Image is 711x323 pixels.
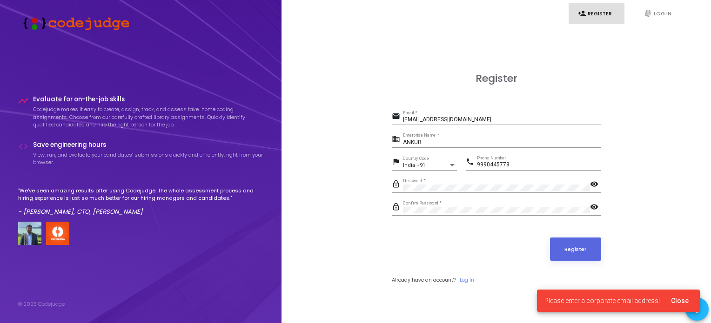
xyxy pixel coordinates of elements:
[18,222,41,245] img: user image
[403,162,425,168] span: India +91
[392,112,403,123] mat-icon: email
[392,134,403,145] mat-icon: business
[18,187,264,202] p: "We've seen amazing results after using Codejudge. The whole assessment process and hiring experi...
[590,179,601,191] mat-icon: visibility
[33,141,264,149] h4: Save engineering hours
[403,139,601,146] input: Enterprise Name
[544,296,660,305] span: Please enter a corporate email address!
[477,162,601,168] input: Phone Number
[644,9,652,18] i: fingerprint
[635,3,691,25] a: fingerprintLog In
[392,73,601,85] h3: Register
[18,141,28,152] i: code
[550,237,601,261] button: Register
[466,157,477,168] mat-icon: phone
[33,105,264,129] p: Codejudge makes it easy to create, assign, track, and assess take-home coding assignments. Choose...
[460,276,474,284] a: Log In
[569,3,624,25] a: person_addRegister
[46,222,69,245] img: company-logo
[578,9,586,18] i: person_add
[33,151,264,166] p: View, run, and evaluate your candidates’ submissions quickly and efficiently, right from your bro...
[392,157,403,168] mat-icon: flag
[671,297,689,304] span: Close
[403,117,601,123] input: Email
[392,202,403,213] mat-icon: lock_outline
[18,96,28,106] i: timeline
[33,96,264,103] h4: Evaluate for on-the-job skills
[18,300,65,308] div: © 2025 Codejudge
[392,276,456,283] span: Already have an account?
[18,207,143,216] em: - [PERSON_NAME], CTO, [PERSON_NAME]
[590,202,601,213] mat-icon: visibility
[392,179,403,191] mat-icon: lock_outline
[664,292,696,309] button: Close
